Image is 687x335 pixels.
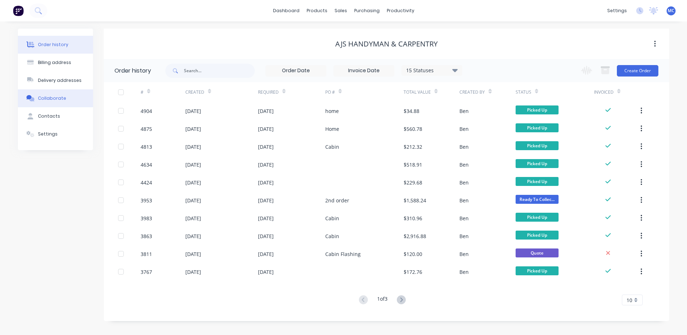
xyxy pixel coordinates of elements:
div: [DATE] [185,232,201,240]
div: $518.91 [404,161,422,168]
div: 3983 [141,215,152,222]
div: Created By [459,82,515,102]
div: [DATE] [258,232,274,240]
input: Order Date [266,65,326,76]
span: Picked Up [516,123,559,132]
a: dashboard [269,5,303,16]
div: Ben [459,268,469,276]
div: # [141,89,143,95]
div: Delivery addresses [38,77,82,84]
div: Ben [459,197,469,204]
div: Ben [459,179,469,186]
div: [DATE] [258,197,274,204]
div: [DATE] [185,197,201,204]
div: 15 Statuses [402,66,462,74]
div: home [325,107,339,115]
div: Collaborate [38,95,66,102]
div: productivity [383,5,418,16]
div: Cabin [325,143,339,151]
div: # [141,82,185,102]
div: $2,916.88 [404,232,426,240]
div: $310.96 [404,215,422,222]
div: Created [185,89,204,95]
div: Ben [459,215,469,222]
div: Required [258,89,279,95]
div: Invoiced [594,89,614,95]
input: Search... [184,64,255,78]
div: [DATE] [185,179,201,186]
div: [DATE] [258,143,274,151]
div: $120.00 [404,250,422,258]
button: Collaborate [18,89,93,107]
div: Ben [459,161,469,168]
div: $229.68 [404,179,422,186]
input: Invoice Date [334,65,394,76]
div: 4634 [141,161,152,168]
div: 4424 [141,179,152,186]
button: Contacts [18,107,93,125]
div: Settings [38,131,58,137]
img: Factory [13,5,24,16]
div: sales [331,5,351,16]
div: [DATE] [185,250,201,258]
div: 2nd order [325,197,349,204]
div: [DATE] [185,143,201,151]
div: 3953 [141,197,152,204]
div: $560.78 [404,125,422,133]
span: Picked Up [516,231,559,240]
div: 3811 [141,250,152,258]
div: 4904 [141,107,152,115]
div: Required [258,82,325,102]
span: MC [668,8,674,14]
button: Billing address [18,54,93,72]
div: [DATE] [258,161,274,168]
div: Home [325,125,339,133]
span: Picked Up [516,266,559,275]
div: 3767 [141,268,152,276]
div: Created [185,82,258,102]
div: products [303,5,331,16]
div: 4813 [141,143,152,151]
div: 1 of 3 [377,295,388,305]
div: [DATE] [185,268,201,276]
div: [DATE] [258,215,274,222]
div: Order history [38,41,68,48]
div: Invoiced [594,82,639,102]
span: Ready To Collec... [516,195,559,204]
div: $212.32 [404,143,422,151]
span: Picked Up [516,141,559,150]
div: [DATE] [258,250,274,258]
button: Order history [18,36,93,54]
div: purchasing [351,5,383,16]
div: 4875 [141,125,152,133]
div: [DATE] [185,215,201,222]
button: Create Order [617,65,658,77]
div: [DATE] [258,179,274,186]
div: Total Value [404,89,431,95]
div: [DATE] [185,107,201,115]
button: Settings [18,125,93,143]
div: Ben [459,125,469,133]
div: $1,588.24 [404,197,426,204]
div: PO # [325,82,404,102]
div: Order history [114,66,151,75]
div: Ben [459,107,469,115]
div: settings [604,5,630,16]
div: AJS HANDYMAN & CARPENTRY [335,40,438,48]
span: Picked Up [516,105,559,114]
div: Cabin [325,215,339,222]
span: Picked Up [516,177,559,186]
div: Cabin [325,232,339,240]
div: [DATE] [258,107,274,115]
div: Cabin Flashing [325,250,361,258]
div: Billing address [38,59,71,66]
div: [DATE] [185,125,201,133]
span: 10 [627,296,632,304]
div: Ben [459,232,469,240]
span: Quote [516,248,559,257]
button: Delivery addresses [18,72,93,89]
div: $172.76 [404,268,422,276]
div: [DATE] [258,125,274,133]
div: Contacts [38,113,60,119]
div: 3863 [141,232,152,240]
